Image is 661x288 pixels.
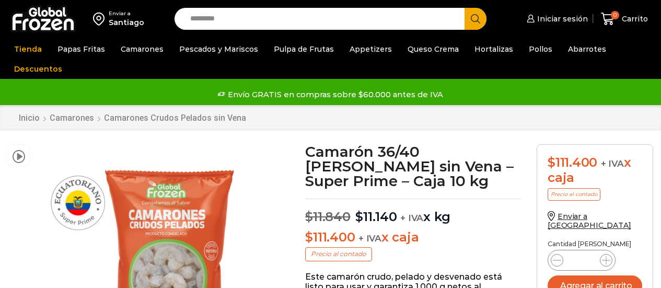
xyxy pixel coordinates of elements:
span: $ [548,155,555,170]
bdi: 11.840 [305,209,350,224]
div: x caja [548,155,642,186]
span: $ [305,209,313,224]
p: x caja [305,230,521,245]
h1: Camarón 36/40 [PERSON_NAME] sin Vena – Super Prime – Caja 10 kg [305,144,521,188]
a: Tienda [9,39,47,59]
a: Appetizers [344,39,397,59]
a: Camarones Crudos Pelados sin Vena [103,113,247,123]
span: Carrito [619,14,648,24]
a: Enviar a [GEOGRAPHIC_DATA] [548,212,631,230]
a: 0 Carrito [598,7,651,31]
span: + IVA [601,158,624,169]
bdi: 11.140 [355,209,397,224]
a: Papas Fritas [52,39,110,59]
a: Descuentos [9,59,67,79]
a: Iniciar sesión [524,8,588,29]
p: Cantidad [PERSON_NAME] [548,240,642,248]
span: 0 [611,11,619,19]
span: $ [305,229,313,245]
a: Pollos [524,39,558,59]
a: Abarrotes [563,39,611,59]
span: + IVA [358,233,381,244]
bdi: 111.400 [548,155,597,170]
a: Inicio [18,113,40,123]
p: x kg [305,199,521,225]
img: address-field-icon.svg [93,10,109,28]
div: Enviar a [109,10,144,17]
a: Queso Crema [402,39,464,59]
input: Product quantity [572,253,592,268]
button: Search button [465,8,486,30]
p: Precio al contado [548,188,600,201]
span: + IVA [400,213,423,223]
span: $ [355,209,363,224]
span: Iniciar sesión [535,14,588,24]
nav: Breadcrumb [18,113,247,123]
a: Hortalizas [469,39,518,59]
a: Camarones [115,39,169,59]
a: Pulpa de Frutas [269,39,339,59]
a: Camarones [49,113,95,123]
bdi: 111.400 [305,229,355,245]
p: Precio al contado [305,247,372,261]
a: Pescados y Mariscos [174,39,263,59]
div: Santiago [109,17,144,28]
